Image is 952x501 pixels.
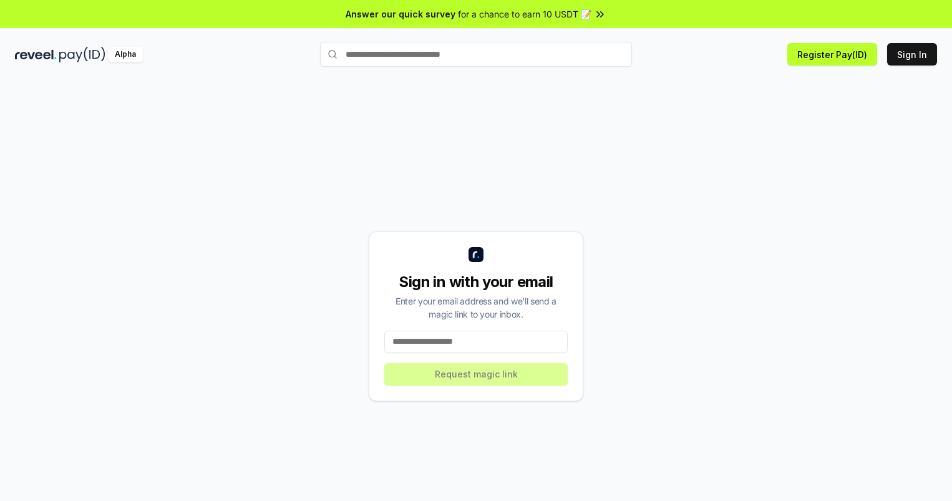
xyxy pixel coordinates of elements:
img: reveel_dark [15,47,57,62]
div: Sign in with your email [384,272,568,292]
img: logo_small [469,247,483,262]
span: Answer our quick survey [346,7,455,21]
img: pay_id [59,47,105,62]
div: Enter your email address and we’ll send a magic link to your inbox. [384,294,568,321]
span: for a chance to earn 10 USDT 📝 [458,7,591,21]
button: Register Pay(ID) [787,43,877,66]
div: Alpha [108,47,143,62]
button: Sign In [887,43,937,66]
